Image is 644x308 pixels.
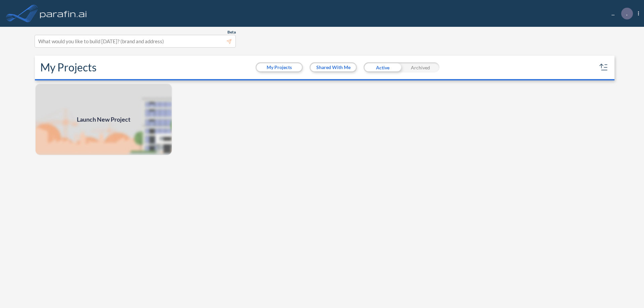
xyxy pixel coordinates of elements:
[39,7,88,20] img: logo
[311,63,356,71] button: Shared With Me
[364,62,401,72] div: Active
[257,63,302,71] button: My Projects
[35,83,172,156] img: add
[40,61,97,74] h2: My Projects
[227,29,236,35] span: Beta
[601,8,639,19] div: ...
[626,10,628,16] p: .
[598,62,609,73] button: sort
[401,62,439,72] div: Archived
[77,115,130,124] span: Launch New Project
[35,83,172,156] a: Launch New Project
